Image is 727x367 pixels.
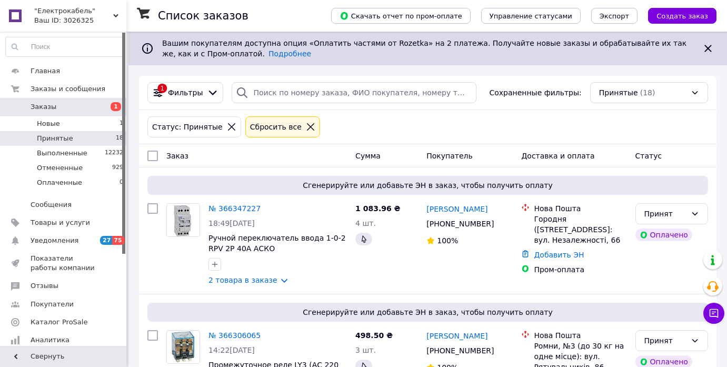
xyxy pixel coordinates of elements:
[158,9,248,22] h1: Список заказов
[31,300,74,309] span: Покупатели
[534,214,626,245] div: Городня ([STREET_ADDRESS]: вул. Незалежності, 66
[534,264,626,275] div: Пром-оплата
[34,6,113,16] span: "Електрокабель"
[208,346,255,354] span: 14:22[DATE]
[208,331,261,340] a: № 366306065
[248,121,304,133] div: Сбросить все
[166,152,188,160] span: Заказ
[31,84,105,94] span: Заказы и сообщения
[599,87,638,98] span: Принятые
[31,335,69,345] span: Аналитика
[591,8,638,24] button: Экспорт
[31,254,97,273] span: Показатели работы компании
[208,219,255,227] span: 18:49[DATE]
[119,119,123,128] span: 1
[37,134,73,143] span: Принятые
[355,152,381,160] span: Сумма
[644,335,686,346] div: Принят
[111,102,121,111] span: 1
[162,39,686,58] span: Вашим покупателям доступна опция «Оплатить частями от Rozetka» на 2 платежа. Получайте новые зака...
[640,88,655,97] span: (18)
[116,134,123,143] span: 18
[170,331,197,363] img: Фото товару
[437,236,458,245] span: 100%
[34,16,126,25] div: Ваш ID: 3026325
[105,148,123,158] span: 12232
[521,152,594,160] span: Доставка и оплата
[112,163,123,173] span: 929
[166,330,200,364] a: Фото товару
[150,121,225,133] div: Статус: Принятые
[355,346,376,354] span: 3 шт.
[232,82,476,103] input: Поиск по номеру заказа, ФИО покупателя, номеру телефона, Email, номеру накладной
[340,11,462,21] span: Скачать отчет по пром-оплате
[168,87,203,98] span: Фильтры
[424,216,496,231] div: [PHONE_NUMBER]
[31,200,72,210] span: Сообщения
[635,152,662,160] span: Статус
[31,102,56,112] span: Заказы
[152,180,704,191] span: Сгенерируйте или добавьте ЭН в заказ, чтобы получить оплату
[426,331,487,341] a: [PERSON_NAME]
[100,236,112,245] span: 27
[490,12,572,20] span: Управление статусами
[112,236,124,245] span: 75
[638,11,716,19] a: Создать заказ
[534,203,626,214] div: Нова Пошта
[31,218,90,227] span: Товары и услуги
[208,276,277,284] a: 2 товара в заказе
[648,8,716,24] button: Создать заказ
[426,204,487,214] a: [PERSON_NAME]
[166,203,200,237] a: Фото товару
[635,229,692,241] div: Оплачено
[426,152,473,160] span: Покупатель
[355,204,401,213] span: 1 083.96 ₴
[481,8,581,24] button: Управление статусами
[355,219,376,227] span: 4 шт.
[31,66,60,76] span: Главная
[600,12,629,20] span: Экспорт
[208,204,261,213] a: № 366347227
[31,318,87,327] span: Каталог ProSale
[268,49,311,58] a: Подробнее
[37,119,60,128] span: Новые
[119,178,123,187] span: 0
[37,178,82,187] span: Оплаченные
[644,208,686,220] div: Принят
[167,204,200,236] img: Фото товару
[31,281,58,291] span: Отзывы
[331,8,471,24] button: Скачать отчет по пром-оплате
[37,148,87,158] span: Выполненные
[6,37,124,56] input: Поиск
[37,163,83,173] span: Отмененные
[31,236,78,245] span: Уведомления
[489,87,581,98] span: Сохраненные фильтры:
[656,12,708,20] span: Создать заказ
[152,307,704,318] span: Сгенерируйте или добавьте ЭН в заказ, чтобы получить оплату
[534,251,584,259] a: Добавить ЭН
[534,330,626,341] div: Нова Пошта
[424,343,496,358] div: [PHONE_NUMBER]
[208,234,346,253] a: Ручной переключатель ввода 1-0-2 RPV 2P 40A АСКО
[703,303,724,324] button: Чат с покупателем
[355,331,393,340] span: 498.50 ₴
